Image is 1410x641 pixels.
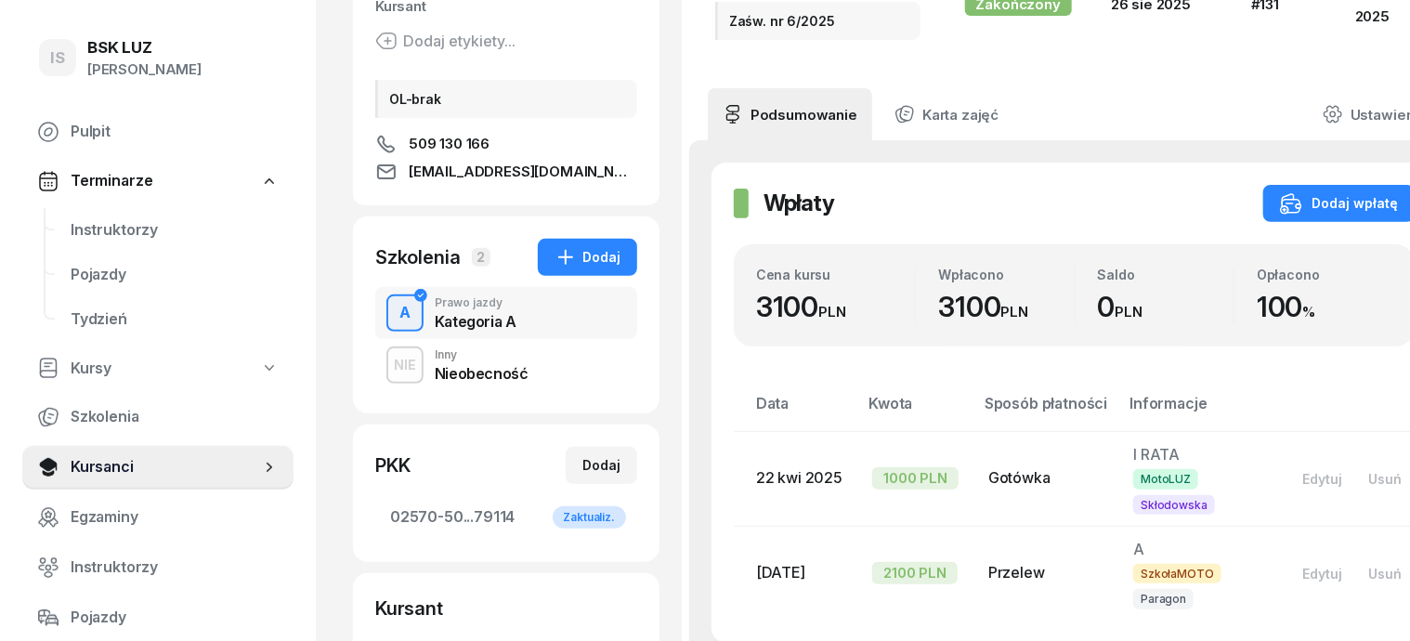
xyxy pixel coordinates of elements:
div: Dodaj [555,246,620,268]
span: Skłodowska [1133,495,1214,515]
th: Kwota [857,391,973,431]
div: Inny [435,349,529,360]
span: I RATA [1133,445,1180,464]
span: Instruktorzy [71,218,279,242]
button: A [386,294,424,332]
span: IS [50,50,65,66]
a: 509 130 166 [375,133,637,155]
div: Edytuj [1302,471,1342,487]
div: 2100 PLN [872,562,958,584]
div: Usuń [1368,566,1402,582]
span: Egzaminy [71,505,279,530]
div: [PERSON_NAME] [87,58,202,82]
div: Opłacono [1257,267,1392,282]
div: Kategoria A [435,314,516,329]
button: Edytuj [1289,464,1355,494]
span: 02570-50...79114 [390,505,622,530]
a: Terminarze [22,160,294,203]
a: [EMAIL_ADDRESS][DOMAIN_NAME] [375,161,637,183]
span: Pulpit [71,120,279,144]
span: Szkolenia [71,405,279,429]
div: Prawo jazdy [435,297,516,308]
small: PLN [1001,303,1029,320]
span: 22 kwi 2025 [756,468,842,487]
button: APrawo jazdyKategoria A [375,287,637,339]
div: Usuń [1368,471,1402,487]
small: PLN [1116,303,1143,320]
button: Dodaj [566,447,637,484]
span: A [1133,540,1144,558]
span: [EMAIL_ADDRESS][DOMAIN_NAME] [409,161,637,183]
a: Instruktorzy [22,545,294,590]
span: Pojazdy [71,606,279,630]
div: Dodaj [582,454,620,477]
a: Szkolenia [22,395,294,439]
div: 100 [1257,290,1392,324]
div: Kursant [375,595,637,621]
small: PLN [818,303,846,320]
a: Instruktorzy [56,208,294,253]
span: Kursanci [71,455,260,479]
div: Zaktualiz. [553,506,626,529]
a: Pojazdy [56,253,294,297]
button: NIE [386,347,424,384]
div: 3100 [756,290,915,324]
a: 02570-50...79114Zaktualiz. [375,495,637,540]
div: BSK LUZ [87,40,202,56]
div: NIE [386,353,424,376]
div: 0 [1098,290,1234,324]
div: Dodaj wpłatę [1280,192,1398,215]
small: % [1303,303,1316,320]
div: Saldo [1098,267,1234,282]
div: Przelew [988,561,1103,585]
a: Egzaminy [22,495,294,540]
div: Gotówka [988,466,1103,491]
a: Tydzień [56,297,294,342]
div: Zaśw. nr 6/2025 [715,2,920,40]
span: SzkołaMOTO [1133,564,1221,583]
a: Kursanci [22,445,294,490]
span: Kursy [71,357,111,381]
span: [DATE] [756,563,805,582]
span: Paragon [1133,589,1194,608]
button: NIEInnyNieobecność [375,339,637,391]
span: MotoLUZ [1133,469,1198,489]
div: Cena kursu [756,267,915,282]
a: Karta zajęć [880,88,1013,140]
a: Kursy [22,347,294,390]
a: Pojazdy [22,595,294,640]
th: Data [734,391,857,431]
span: Terminarze [71,169,152,193]
span: 509 130 166 [409,133,490,155]
button: Dodaj [538,239,637,276]
a: Podsumowanie [708,88,872,140]
div: 3100 [938,290,1074,324]
span: Pojazdy [71,263,279,287]
div: Wpłacono [938,267,1074,282]
a: Pulpit [22,110,294,154]
h2: Wpłaty [764,189,834,218]
span: Tydzień [71,307,279,332]
div: 1000 PLN [872,467,959,490]
div: Nieobecność [435,366,529,381]
div: OL-brak [375,80,637,118]
button: Edytuj [1289,558,1355,589]
span: 2 [472,248,490,267]
button: Dodaj etykiety... [375,30,516,52]
th: Informacje [1118,391,1274,431]
div: PKK [375,452,411,478]
div: Edytuj [1302,566,1342,582]
div: Szkolenia [375,244,461,270]
th: Sposób płatności [973,391,1118,431]
div: A [392,297,418,329]
span: Instruktorzy [71,556,279,580]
